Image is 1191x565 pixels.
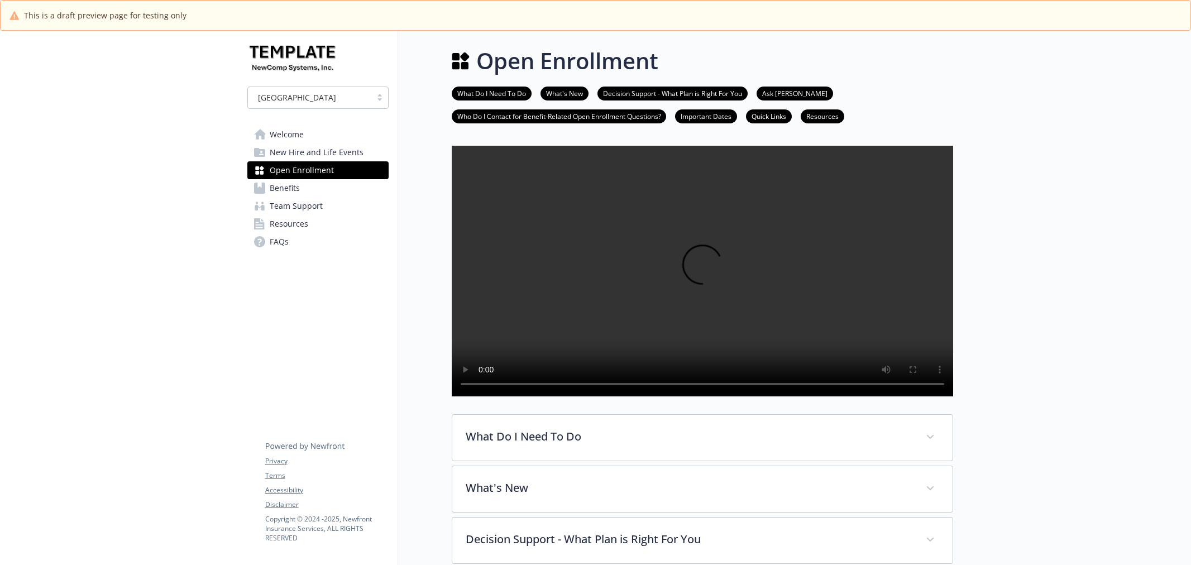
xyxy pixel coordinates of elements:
a: Quick Links [746,111,792,121]
p: What's New [466,480,912,496]
span: New Hire and Life Events [270,143,363,161]
p: Decision Support - What Plan is Right For You [466,531,912,548]
div: What's New [452,466,953,512]
span: Resources [270,215,308,233]
a: Open Enrollment [247,161,389,179]
span: Welcome [270,126,304,143]
div: What Do I Need To Do [452,415,953,461]
div: Decision Support - What Plan is Right For You [452,518,953,563]
a: FAQs [247,233,389,251]
p: What Do I Need To Do [466,428,912,445]
a: Benefits [247,179,389,197]
a: Decision Support - What Plan is Right For You [597,88,748,98]
a: Team Support [247,197,389,215]
a: Ask [PERSON_NAME] [757,88,833,98]
span: [GEOGRAPHIC_DATA] [253,92,366,103]
a: Welcome [247,126,389,143]
a: Resources [801,111,844,121]
a: Important Dates [675,111,737,121]
span: Benefits [270,179,300,197]
a: Resources [247,215,389,233]
p: Copyright © 2024 - 2025 , Newfront Insurance Services, ALL RIGHTS RESERVED [265,514,388,543]
span: Team Support [270,197,323,215]
a: Accessibility [265,485,388,495]
a: Terms [265,471,388,481]
a: New Hire and Life Events [247,143,389,161]
span: FAQs [270,233,289,251]
span: [GEOGRAPHIC_DATA] [258,92,336,103]
a: Disclaimer [265,500,388,510]
h1: Open Enrollment [476,44,658,78]
span: Open Enrollment [270,161,334,179]
a: Privacy [265,456,388,466]
span: This is a draft preview page for testing only [24,9,186,21]
a: What Do I Need To Do [452,88,532,98]
a: What's New [541,88,589,98]
a: Who Do I Contact for Benefit-Related Open Enrollment Questions? [452,111,666,121]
